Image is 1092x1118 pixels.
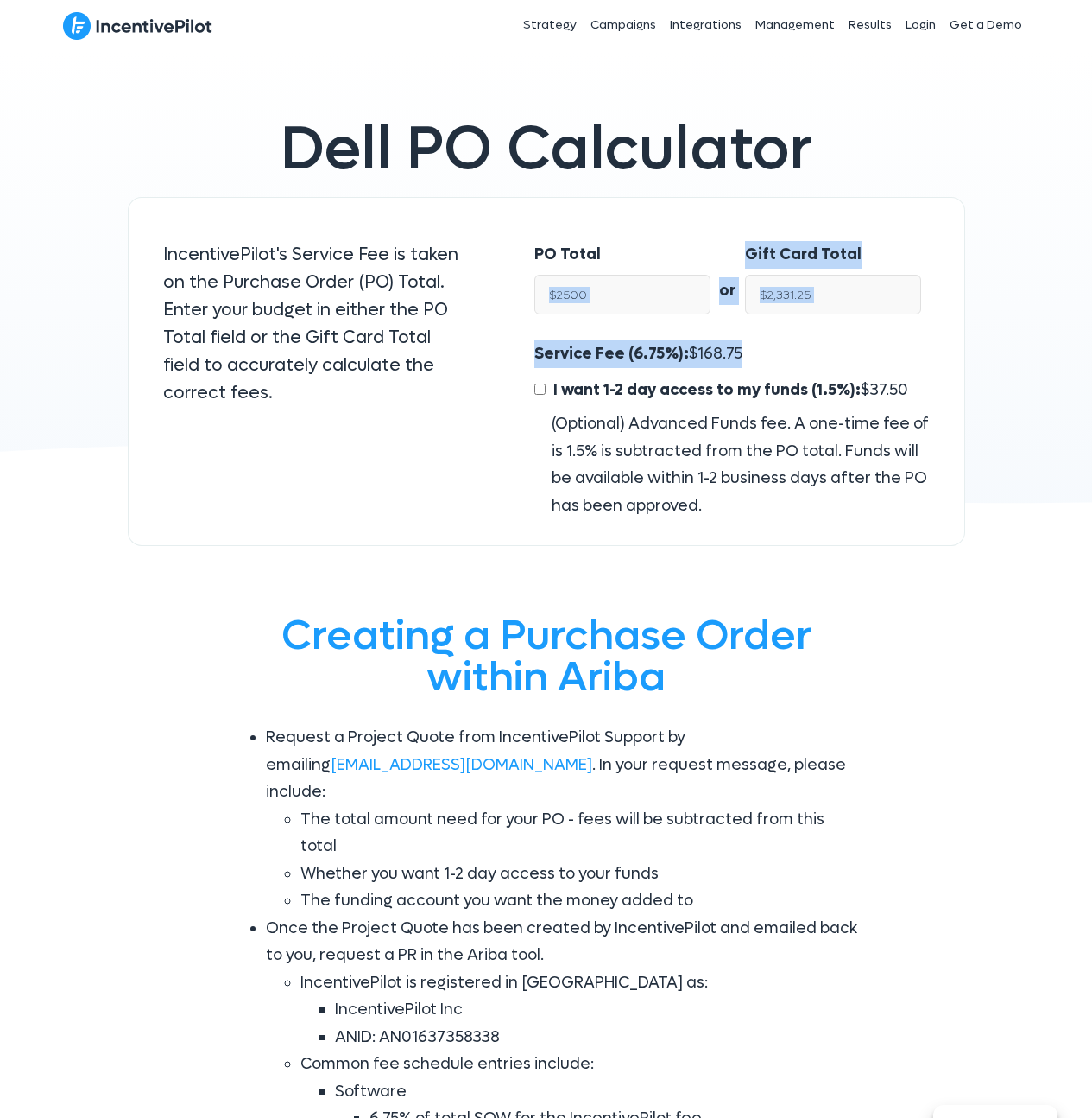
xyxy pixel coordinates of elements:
a: Campaigns [584,3,663,47]
span: 168.75 [697,344,742,364]
a: Management [748,3,842,47]
span: Service Fee (6.75%): [534,344,689,364]
div: (Optional) Advanced Funds fee. A one-time fee of is 1.5% is subtracted from the PO total. Funds w... [534,410,929,519]
input: I want 1-2 day access to my funds (1.5%):$37.50 [534,384,546,395]
li: ANID: AN01637358338 [335,1024,862,1051]
a: Integrations [663,3,748,47]
li: IncentivePilot is registered in [GEOGRAPHIC_DATA] as: [300,969,862,1051]
li: The funding account you want the money added to [300,887,862,915]
span: 37.50 [869,380,908,400]
a: [EMAIL_ADDRESS][DOMAIN_NAME] [331,755,592,775]
p: IncentivePilot's Service Fee is taken on the Purchase Order (PO) Total. Enter your budget in eith... [163,241,466,407]
span: Creating a Purchase Order within Ariba [281,608,811,704]
label: Gift Card Total [745,241,862,269]
li: Request a Project Quote from IncentivePilot Support by emailing . In your request message, please... [266,724,862,915]
div: or [710,241,745,305]
a: Strategy [516,3,584,47]
span: I want 1-2 day access to my funds (1.5%): [553,380,861,400]
nav: Header Menu [398,3,1030,47]
a: Get a Demo [943,3,1029,47]
span: $ [549,380,908,400]
li: The total amount need for your PO - fees will be subtracted from this total [300,806,862,861]
label: PO Total [534,241,601,269]
li: IncentivePilot Inc [335,996,862,1024]
a: Login [899,3,943,47]
li: Whether you want 1-2 day access to your funds [300,861,862,888]
img: IncentivePilot [63,11,212,41]
span: Dell PO Calculator [281,110,812,188]
div: $ [534,340,929,519]
a: Results [842,3,899,47]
